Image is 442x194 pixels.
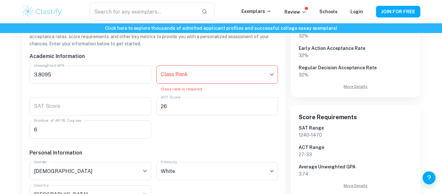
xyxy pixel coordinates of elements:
[299,52,413,59] p: 32 %
[161,86,273,92] p: Class rank is required
[299,170,413,177] p: 3.74
[376,6,420,17] button: JOIN FOR FREE
[423,171,436,184] button: Help and Feedback
[350,9,363,14] a: Login
[299,144,413,151] h6: ACT Range
[299,71,413,78] p: 32 %
[34,63,65,68] label: Unweighted GPA
[299,151,413,158] p: 27 - 33
[241,8,271,15] p: Exemplars
[299,163,413,170] h6: Average Unweighted GPA
[299,124,413,131] h6: SAT Range
[299,84,413,89] a: More Details
[299,45,413,52] h6: Early Action Acceptance Rate
[299,183,413,188] a: More Details
[29,149,278,157] h6: Personal Information
[299,113,413,122] h6: Score Requirements
[29,162,151,180] div: [DEMOGRAPHIC_DATA]
[299,32,413,40] p: 32 %
[161,159,177,165] label: Ethnicity
[299,64,413,71] h6: Regular Decision Acceptance Rate
[34,159,47,165] label: Gender
[156,162,278,180] div: White
[29,52,278,60] h6: Academic Information
[299,131,413,139] p: 1240 - 1470
[34,118,81,123] label: Number of AP/IB Courses
[90,3,196,21] input: Search for any exemplars...
[319,9,337,14] a: Schools
[161,94,181,100] label: ACT Score
[1,25,441,32] h6: Click here to explore thousands of admitted applicant profiles and successful college essay exemp...
[34,182,49,188] label: Country
[29,26,278,47] p: Want to know your chances of getting into UT Austin ? Our calculator uses real admission data, in...
[284,8,306,16] p: Review
[22,5,63,18] img: Clastify logo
